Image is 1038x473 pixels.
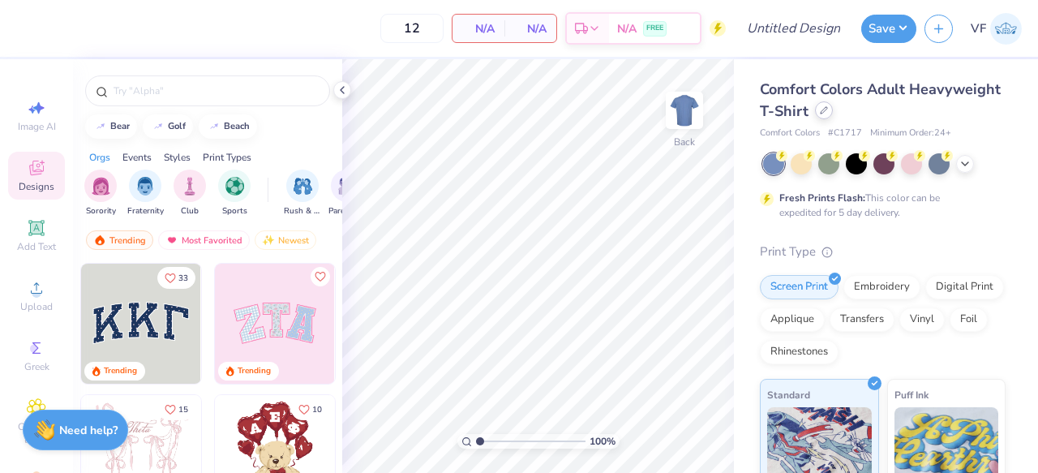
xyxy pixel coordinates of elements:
[312,406,322,414] span: 10
[760,127,820,140] span: Comfort Colors
[165,234,178,246] img: most_fav.gif
[84,170,117,217] div: filter for Sorority
[843,275,920,299] div: Embroidery
[828,127,862,140] span: # C1717
[104,365,137,377] div: Trending
[81,264,201,384] img: 3b9aba4f-e317-4aa7-a679-c95a879539bd
[668,94,701,127] img: Back
[222,205,247,217] span: Sports
[164,150,191,165] div: Styles
[86,230,153,250] div: Trending
[760,307,825,332] div: Applique
[646,23,663,34] span: FREE
[174,170,206,217] div: filter for Club
[84,170,117,217] button: filter button
[760,80,1001,121] span: Comfort Colors Adult Heavyweight T-Shirt
[894,386,929,403] span: Puff Ink
[181,205,199,217] span: Club
[157,398,195,420] button: Like
[767,386,810,403] span: Standard
[779,191,979,220] div: This color can be expedited for 5 day delivery.
[127,170,164,217] button: filter button
[89,150,110,165] div: Orgs
[127,205,164,217] span: Fraternity
[24,360,49,373] span: Greek
[734,12,853,45] input: Untitled Design
[199,114,257,139] button: beach
[122,150,152,165] div: Events
[208,122,221,131] img: trend_line.gif
[136,177,154,196] img: Fraternity Image
[760,243,1006,261] div: Print Type
[462,20,495,37] span: N/A
[255,230,316,250] div: Newest
[830,307,894,332] div: Transfers
[338,177,357,196] img: Parent's Weekend Image
[18,120,56,133] span: Image AI
[17,240,56,253] span: Add Text
[215,264,335,384] img: 9980f5e8-e6a1-4b4a-8839-2b0e9349023c
[85,114,137,139] button: bear
[218,170,251,217] button: filter button
[284,205,321,217] span: Rush & Bid
[990,13,1022,45] img: Vanessa Flaherty
[110,122,130,131] div: bear
[284,170,321,217] button: filter button
[8,420,65,446] span: Clipart & logos
[200,264,320,384] img: edfb13fc-0e43-44eb-bea2-bf7fc0dd67f9
[328,205,366,217] span: Parent's Weekend
[950,307,988,332] div: Foil
[291,398,329,420] button: Like
[514,20,547,37] span: N/A
[112,83,320,99] input: Try "Alpha"
[168,122,186,131] div: golf
[674,135,695,149] div: Back
[181,177,199,196] img: Club Image
[224,122,250,131] div: beach
[870,127,951,140] span: Minimum Order: 24 +
[93,234,106,246] img: trending.gif
[262,234,275,246] img: Newest.gif
[617,20,637,37] span: N/A
[328,170,366,217] button: filter button
[20,300,53,313] span: Upload
[760,275,839,299] div: Screen Print
[92,177,110,196] img: Sorority Image
[86,205,116,217] span: Sorority
[760,340,839,364] div: Rhinestones
[178,406,188,414] span: 15
[284,170,321,217] div: filter for Rush & Bid
[174,170,206,217] button: filter button
[127,170,164,217] div: filter for Fraternity
[218,170,251,217] div: filter for Sports
[143,114,193,139] button: golf
[925,275,1004,299] div: Digital Print
[380,14,444,43] input: – –
[158,230,250,250] div: Most Favorited
[328,170,366,217] div: filter for Parent's Weekend
[590,434,616,449] span: 100 %
[225,177,244,196] img: Sports Image
[203,150,251,165] div: Print Types
[152,122,165,131] img: trend_line.gif
[238,365,271,377] div: Trending
[94,122,107,131] img: trend_line.gif
[899,307,945,332] div: Vinyl
[779,191,865,204] strong: Fresh Prints Flash:
[971,13,1022,45] a: VF
[334,264,454,384] img: 5ee11766-d822-42f5-ad4e-763472bf8dcf
[971,19,986,38] span: VF
[178,274,188,282] span: 33
[311,267,330,286] button: Like
[19,180,54,193] span: Designs
[59,423,118,438] strong: Need help?
[294,177,312,196] img: Rush & Bid Image
[157,267,195,289] button: Like
[861,15,916,43] button: Save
